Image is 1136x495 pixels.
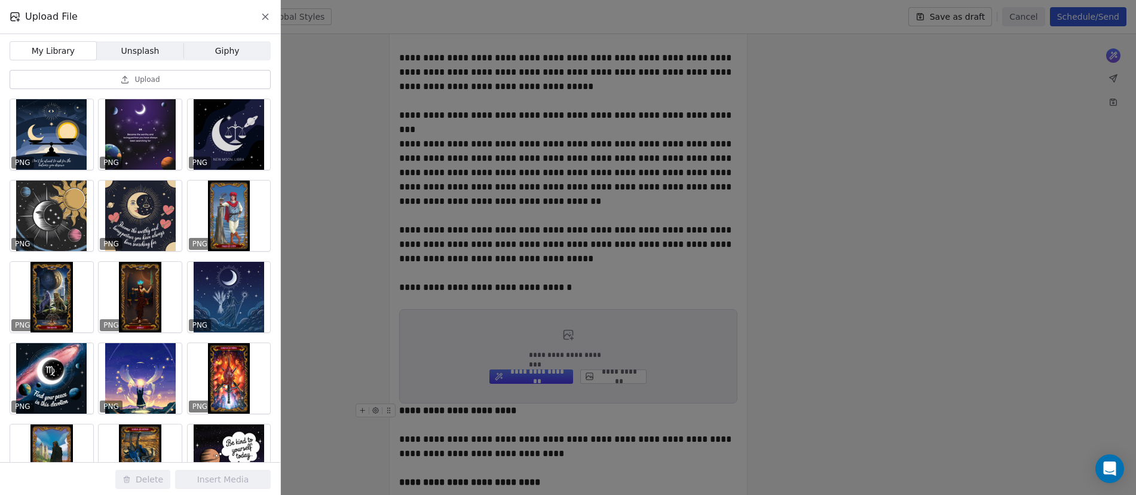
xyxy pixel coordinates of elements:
p: PNG [15,402,30,411]
p: PNG [103,320,119,330]
p: PNG [103,158,119,167]
span: Giphy [215,45,240,57]
p: PNG [15,158,30,167]
button: Insert Media [175,470,271,489]
p: PNG [103,402,119,411]
span: Unsplash [121,45,160,57]
p: PNG [15,239,30,249]
span: Upload File [25,10,78,24]
p: PNG [192,320,208,330]
p: PNG [15,320,30,330]
div: Open Intercom Messenger [1095,454,1124,483]
p: PNG [103,239,119,249]
p: PNG [192,402,208,411]
p: PNG [192,239,208,249]
span: Upload [134,75,160,84]
button: Upload [10,70,271,89]
button: Delete [115,470,170,489]
p: PNG [192,158,208,167]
